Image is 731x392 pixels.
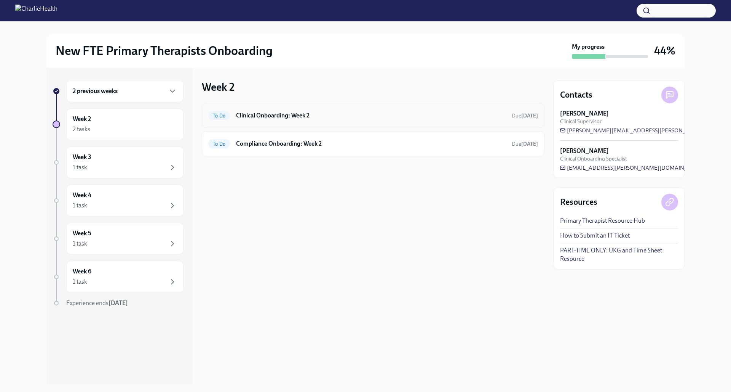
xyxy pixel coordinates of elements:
h6: Compliance Onboarding: Week 2 [236,140,506,148]
span: To Do [208,113,230,119]
h6: 2 previous weeks [73,87,118,95]
h4: Contacts [560,89,592,101]
strong: [PERSON_NAME] [560,147,609,155]
div: 2 previous weeks [66,80,184,102]
h3: Week 2 [202,80,235,94]
a: Week 51 task [53,223,184,255]
strong: [DATE] [521,112,538,119]
h6: Clinical Onboarding: Week 2 [236,111,506,120]
a: Week 31 task [53,146,184,178]
h6: Week 4 [73,191,91,199]
strong: My progress [572,43,605,51]
span: Due [512,112,538,119]
a: [EMAIL_ADDRESS][PERSON_NAME][DOMAIN_NAME] [560,164,705,172]
div: 2 tasks [73,125,90,133]
h6: Week 6 [73,267,91,276]
a: How to Submit an IT Ticket [560,231,630,240]
h6: Week 2 [73,115,91,123]
span: To Do [208,141,230,147]
span: Due [512,141,538,147]
div: 1 task [73,163,87,172]
span: Clinical Onboarding Specialist [560,155,627,162]
span: Clinical Supervisor [560,118,602,125]
a: Primary Therapist Resource Hub [560,217,645,225]
h6: Week 3 [73,153,91,161]
a: Week 61 task [53,261,184,293]
span: September 27th, 2025 10:00 [512,112,538,119]
a: To DoCompliance Onboarding: Week 2Due[DATE] [208,138,538,150]
div: 1 task [73,278,87,286]
a: Week 41 task [53,185,184,217]
a: Week 22 tasks [53,108,184,140]
h2: New FTE Primary Therapists Onboarding [56,43,273,58]
div: 1 task [73,201,87,210]
div: 1 task [73,239,87,248]
h3: 44% [654,44,675,58]
strong: [DATE] [109,299,128,307]
h6: Week 5 [73,229,91,238]
span: September 27th, 2025 10:00 [512,140,538,148]
img: CharlieHealth [15,5,57,17]
strong: [PERSON_NAME] [560,109,609,118]
a: PART-TIME ONLY: UKG and Time Sheet Resource [560,246,678,263]
h4: Resources [560,196,597,208]
a: To DoClinical Onboarding: Week 2Due[DATE] [208,109,538,122]
strong: [DATE] [521,141,538,147]
span: Experience ends [66,299,128,307]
